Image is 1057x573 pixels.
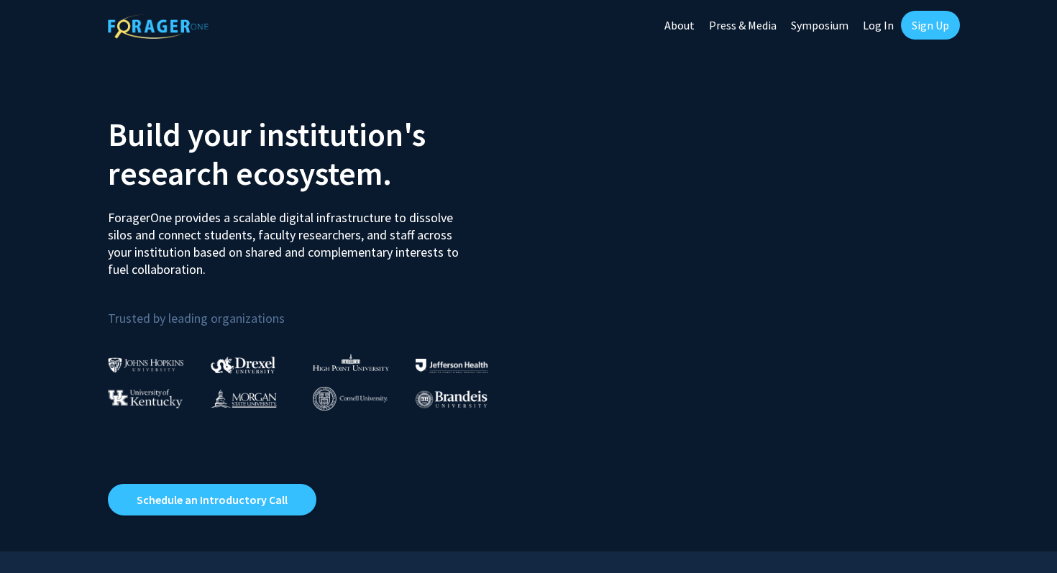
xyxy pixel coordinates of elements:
[313,387,388,411] img: Cornell University
[108,484,316,515] a: Opens in a new tab
[108,198,469,278] p: ForagerOne provides a scalable digital infrastructure to dissolve silos and connect students, fac...
[416,359,488,372] img: Thomas Jefferson University
[108,389,183,408] img: University of Kentucky
[108,357,184,372] img: Johns Hopkins University
[211,389,277,408] img: Morgan State University
[108,290,518,329] p: Trusted by leading organizations
[108,115,518,193] h2: Build your institution's research ecosystem.
[901,11,960,40] a: Sign Up
[211,357,275,373] img: Drexel University
[313,354,389,371] img: High Point University
[108,14,209,39] img: ForagerOne Logo
[416,390,488,408] img: Brandeis University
